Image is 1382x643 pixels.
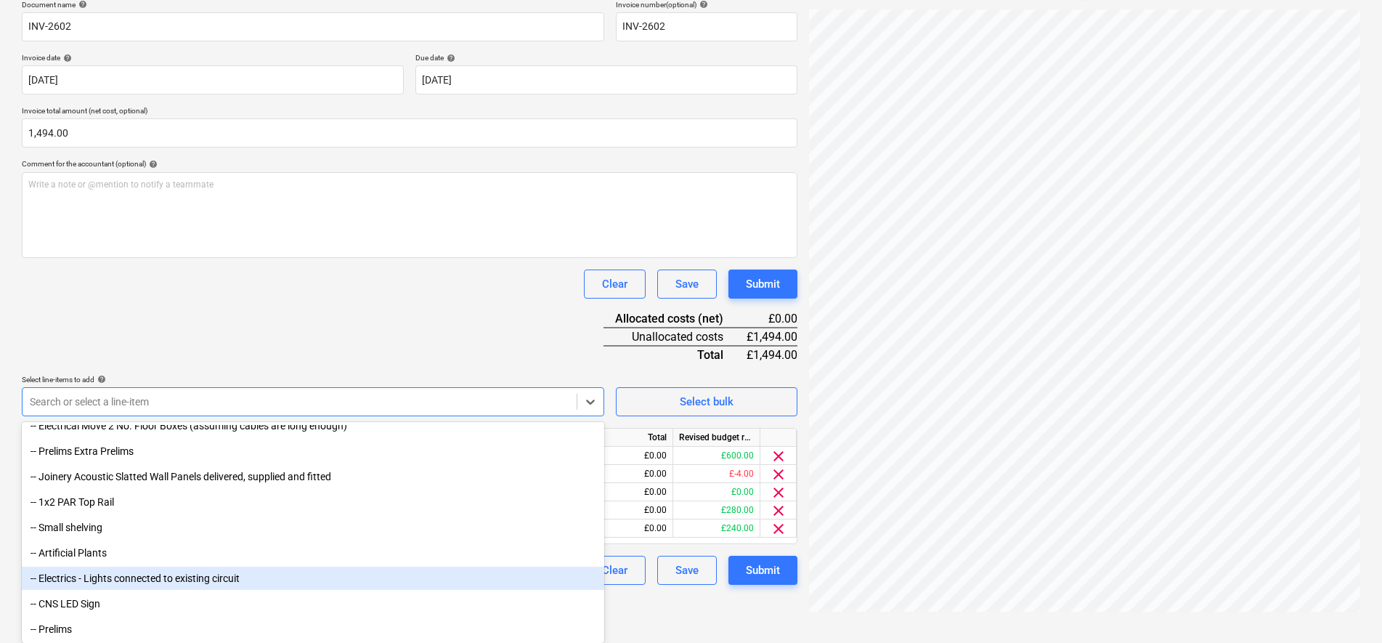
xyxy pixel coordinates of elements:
[22,567,604,590] div: -- Electrics - Lights connected to existing circuit
[1309,573,1382,643] iframe: Chat Widget
[770,448,787,465] span: clear
[586,501,673,519] div: £0.00
[603,346,747,363] div: Total
[770,466,787,483] span: clear
[746,275,780,294] div: Submit
[603,310,747,328] div: Allocated costs (net)
[22,414,604,437] div: -- Electrical Move 2 No. Floor Boxes (assuming cables are long enough)
[586,483,673,501] div: £0.00
[22,516,604,539] div: -- Small shelving
[586,429,673,447] div: Total
[616,12,797,41] input: Invoice number
[770,484,787,501] span: clear
[675,561,699,580] div: Save
[22,159,797,169] div: Comment for the accountant (optional)
[22,490,604,514] div: -- 1x2 PAR Top Rail
[22,541,604,565] div: -- Artificial Plants
[747,310,797,328] div: £0.00
[770,502,787,519] span: clear
[680,392,733,411] div: Select bulk
[747,328,797,346] div: £1,494.00
[584,556,646,585] button: Clear
[657,270,717,299] button: Save
[415,65,797,94] input: Due date not specified
[22,465,604,488] div: -- Joinery Acoustic Slatted Wall Panels delivered, supplied and fitted
[657,556,717,585] button: Save
[22,118,797,147] input: Invoice total amount (net cost, optional)
[673,483,760,501] div: £0.00
[673,519,760,538] div: £240.00
[586,519,673,538] div: £0.00
[673,447,760,465] div: £600.00
[603,328,747,346] div: Unallocated costs
[586,447,673,465] div: £0.00
[22,618,604,641] div: -- Prelims
[22,12,604,41] input: Document name
[675,275,699,294] div: Save
[444,54,455,62] span: help
[728,270,797,299] button: Submit
[415,53,797,62] div: Due date
[673,501,760,519] div: £280.00
[22,592,604,615] div: -- CNS LED Sign
[22,440,604,463] div: -- Prelims Extra Prelims
[22,53,404,62] div: Invoice date
[586,465,673,483] div: £0.00
[673,465,760,483] div: £-4.00
[602,561,627,580] div: Clear
[22,65,404,94] input: Invoice date not specified
[616,387,797,416] button: Select bulk
[22,106,797,118] p: Invoice total amount (net cost, optional)
[602,275,627,294] div: Clear
[584,270,646,299] button: Clear
[22,375,604,384] div: Select line-items to add
[728,556,797,585] button: Submit
[770,520,787,538] span: clear
[673,429,760,447] div: Revised budget remaining
[146,160,158,169] span: help
[747,346,797,363] div: £1,494.00
[94,375,106,384] span: help
[746,561,780,580] div: Submit
[60,54,72,62] span: help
